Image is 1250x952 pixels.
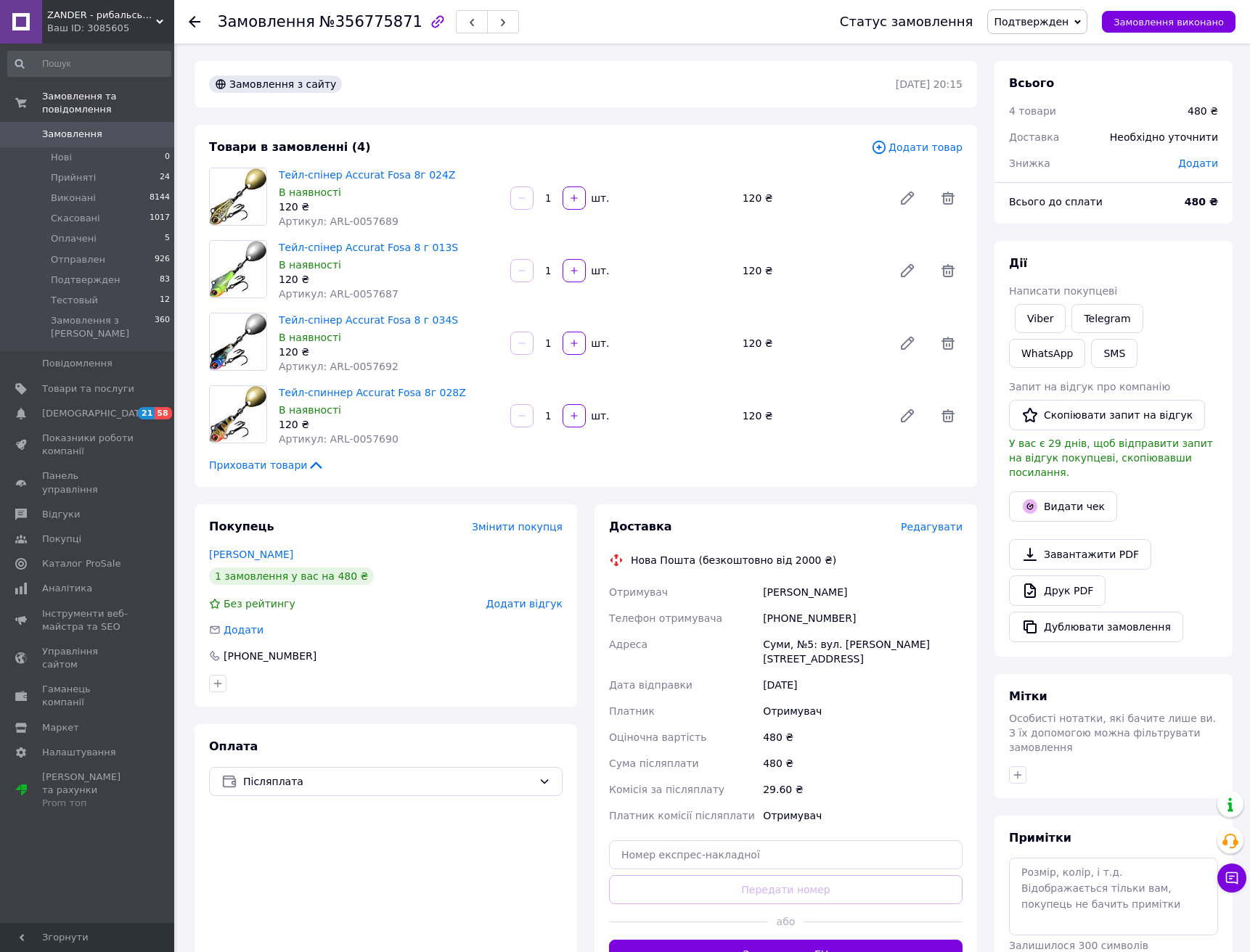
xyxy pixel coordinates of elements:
span: Додати відгук [486,598,563,610]
span: Каталог ProSale [42,557,120,570]
span: Повідомлення [42,357,113,370]
span: ZANDER - рибальський інтернет-магазин [47,9,156,22]
span: Без рейтингу [224,598,295,610]
span: 24 [160,171,170,184]
span: Доставка [609,520,672,533]
span: Аналітика [42,582,92,595]
span: Подтвержден [51,274,120,287]
span: Покупець [209,520,274,533]
span: Комісія за післяплату [609,784,724,795]
span: Приховати товари [209,458,324,472]
span: Написати покупцеві [1009,285,1117,297]
a: Завантажити PDF [1009,539,1151,570]
span: Артикул: ARL-0057690 [279,433,399,445]
span: Гаманець компанії [42,683,134,709]
span: Отправлен [51,253,105,266]
span: Показники роботи компанії [42,432,134,458]
button: Скопіювати запит на відгук [1009,400,1205,430]
span: Примітки [1009,831,1071,845]
span: Замовлення [218,13,315,30]
button: SMS [1091,339,1137,368]
button: Видати чек [1009,491,1117,522]
div: 120 ₴ [737,333,887,353]
a: [PERSON_NAME] [209,549,293,560]
a: Viber [1015,304,1066,333]
a: Редагувати [893,329,922,358]
input: Пошук [7,51,171,77]
span: Адреса [609,639,648,650]
div: [PHONE_NUMBER] [760,605,965,631]
a: Тейл-спінер Accurat Fosa 8г 024Z [279,169,455,181]
span: Покупці [42,533,81,546]
span: Оплачені [51,232,97,245]
span: Видалити [934,184,963,213]
span: Налаштування [42,746,116,759]
span: Платник комісії післяплати [609,810,755,821]
span: Артикул: ARL-0057689 [279,216,399,227]
time: [DATE] 20:15 [896,78,963,90]
span: Оплата [209,739,258,753]
span: Додати товар [871,139,963,155]
a: Тейл-спінер Accurat Fosa 8 г 013S [279,242,458,253]
div: [DATE] [760,672,965,698]
span: Виконані [51,192,96,205]
span: Артикул: ARL-0057687 [279,288,399,300]
a: Тейл-спінер Accurat Fosa 8 г 034S [279,314,458,326]
span: Товари в замовленні (4) [209,140,371,154]
span: Скасовані [51,212,100,225]
div: 120 ₴ [279,417,499,432]
span: [DEMOGRAPHIC_DATA] [42,407,150,420]
span: Видалити [934,401,963,430]
span: Прийняті [51,171,96,184]
span: Артикул: ARL-0057692 [279,361,399,372]
div: 480 ₴ [760,750,965,776]
div: Замовлення з сайту [209,75,342,93]
div: шт. [587,409,610,423]
div: Отримувач [760,803,965,829]
div: [PERSON_NAME] [760,579,965,605]
img: Тейл-спінер Accurat Fosa 8г 024Z [210,168,266,225]
span: Платник [609,705,655,717]
span: В наявності [279,332,341,343]
span: Управління сайтом [42,645,134,671]
span: 926 [155,253,170,266]
span: Сума післяплати [609,758,699,769]
div: Необхідно уточнити [1101,121,1227,153]
div: шт. [587,336,610,350]
div: Статус замовлення [840,15,973,29]
img: Тейл-спінер Accurat Fosa 8 г 034S [210,313,266,370]
span: 21 [138,407,155,419]
span: Додати [1178,157,1218,169]
span: В наявності [279,259,341,271]
span: Подтвержден [994,16,1069,28]
span: Панель управління [42,469,134,496]
div: 120 ₴ [737,188,887,208]
a: Редагувати [893,401,922,430]
span: Замовлення з [PERSON_NAME] [51,314,155,340]
span: 1017 [150,212,170,225]
span: Нові [51,151,72,164]
div: 29.60 ₴ [760,776,965,803]
span: Мітки [1009,689,1047,703]
span: [PERSON_NAME] та рахунки [42,771,134,811]
span: 83 [160,274,170,287]
button: Дублювати замовлення [1009,612,1183,642]
span: Оціночна вартість [609,731,706,743]
div: Суми, №5: вул. [PERSON_NAME][STREET_ADDRESS] [760,631,965,672]
a: Друк PDF [1009,575,1106,606]
span: 12 [160,294,170,307]
span: Редагувати [901,521,963,533]
span: або [768,914,804,929]
div: 120 ₴ [279,200,499,214]
div: Повернутися назад [189,15,200,29]
span: 360 [155,314,170,340]
span: Видалити [934,329,963,358]
span: Інструменти веб-майстра та SEO [42,607,134,633]
span: В наявності [279,186,341,198]
span: 8144 [150,192,170,205]
div: Нова Пошта (безкоштовно від 2000 ₴) [627,553,840,567]
span: Доставка [1009,131,1059,143]
div: 120 ₴ [737,406,887,426]
span: Видалити [934,256,963,285]
span: 58 [155,407,171,419]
